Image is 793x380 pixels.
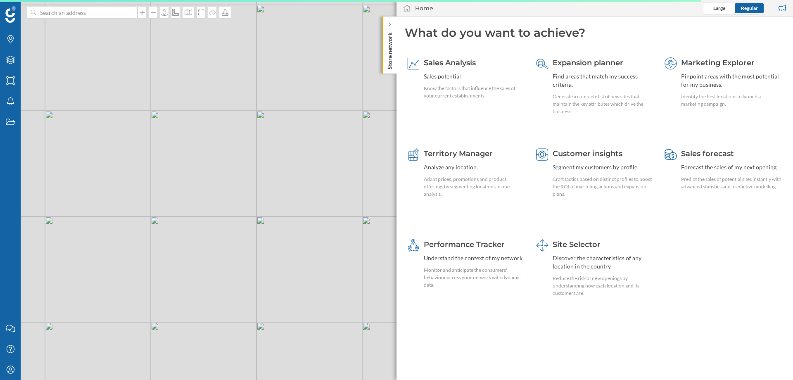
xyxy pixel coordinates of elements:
span: Sales forecast [681,149,734,158]
img: explorer.svg [665,57,677,70]
div: Predict the sales of potential sites instantly with advanced statistics and predictive modelling. [681,176,782,190]
div: Monitor and anticipate the consumers' behaviour across your network with dynamic data. [424,266,525,289]
div: Segment my customers by profile. [553,163,654,171]
span: Territory Manager [424,149,493,158]
img: territory-manager.svg [407,148,420,161]
div: Find areas that match my success criteria. [553,72,654,89]
div: Reduce the risk of new openings by understanding how each location and its customers are. [553,275,654,297]
span: Sales Analysis [424,58,476,67]
p: Store network [386,29,394,69]
span: Site Selector [553,240,601,249]
span: Marketing Explorer [681,58,755,67]
img: dashboards-manager.svg [536,239,548,252]
span: Expansion planner [553,58,623,67]
img: search-areas.svg [536,57,548,70]
div: What do you want to achieve? [405,25,785,40]
div: Pinpoint areas with the most potential for my business. [681,72,782,89]
img: sales-forecast.svg [665,148,677,161]
div: Craft tactics based on distinct profiles to boost the ROI of marketing actions and expansion plans. [553,176,654,198]
div: Analyze any location. [424,163,525,171]
span: Large [713,5,725,11]
span: Performance Tracker [424,240,505,249]
div: Home [415,4,433,12]
div: Generate a complete list of new sites that maintain the key attributes which drive the business. [553,93,654,115]
div: Sales potential [424,72,525,81]
div: Know the factors that influence the sales of your current establishments. [424,85,525,100]
span: Customer insights [553,149,622,158]
div: Understand the context of my network. [424,254,525,262]
div: Discover the characteristics of any location in the country. [553,254,654,271]
div: Identify the best locations to launch a marketing campaign. [681,93,782,108]
img: Geoblink Logo [5,6,16,23]
img: sales-explainer.svg [407,57,420,70]
img: customer-intelligence.svg [536,148,548,161]
div: Adapt prices, promotions and product offerings by segmenting locations in one analysis. [424,176,525,198]
img: monitoring-360.svg [407,239,420,252]
div: Forecast the sales of my next opening. [681,163,782,171]
span: Regular [741,5,758,11]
